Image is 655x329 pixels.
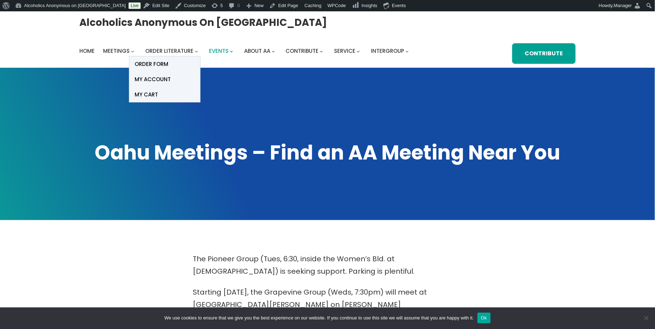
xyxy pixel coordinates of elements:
[512,43,575,64] a: Contribute
[195,50,198,53] button: Order Literature submenu
[129,72,200,87] a: My account
[135,59,168,69] span: ORDER FORM
[357,50,360,53] button: Service submenu
[145,47,193,55] span: Order Literature
[371,47,404,55] span: Intergroup
[135,90,158,100] span: My Cart
[129,2,141,9] a: Live
[362,3,378,8] span: Insights
[80,46,95,56] a: Home
[103,47,130,55] span: Meetings
[80,47,95,55] span: Home
[129,56,200,72] a: ORDER FORM
[209,47,228,55] span: Events
[80,46,411,56] nav: Intergroup
[320,50,323,53] button: Contribute submenu
[135,74,171,84] span: My account
[334,46,355,56] a: Service
[614,3,632,8] span: Manager
[230,50,233,53] button: Events submenu
[80,14,327,31] a: Alcoholics Anonymous on [GEOGRAPHIC_DATA]
[129,87,200,102] a: My Cart
[193,286,462,323] p: Starting [DATE], the Grapevine Group (Weds, 7:30pm) will meet at [GEOGRAPHIC_DATA][PERSON_NAME] o...
[643,314,650,322] span: No
[164,314,474,322] span: We use cookies to ensure that we give you the best experience on our website. If you continue to ...
[209,46,228,56] a: Events
[286,46,319,56] a: Contribute
[80,139,576,166] h1: Oahu Meetings – Find an AA Meeting Near You
[193,253,462,278] p: The Pioneer Group (Tues, 6:30, inside the Women’s Bld. at [DEMOGRAPHIC_DATA]) is seeking support....
[406,50,409,53] button: Intergroup submenu
[244,46,270,56] a: About AA
[103,46,130,56] a: Meetings
[334,47,355,55] span: Service
[478,313,491,323] button: Ok
[272,50,275,53] button: About AA submenu
[286,47,319,55] span: Contribute
[371,46,404,56] a: Intergroup
[244,47,270,55] span: About AA
[131,50,134,53] button: Meetings submenu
